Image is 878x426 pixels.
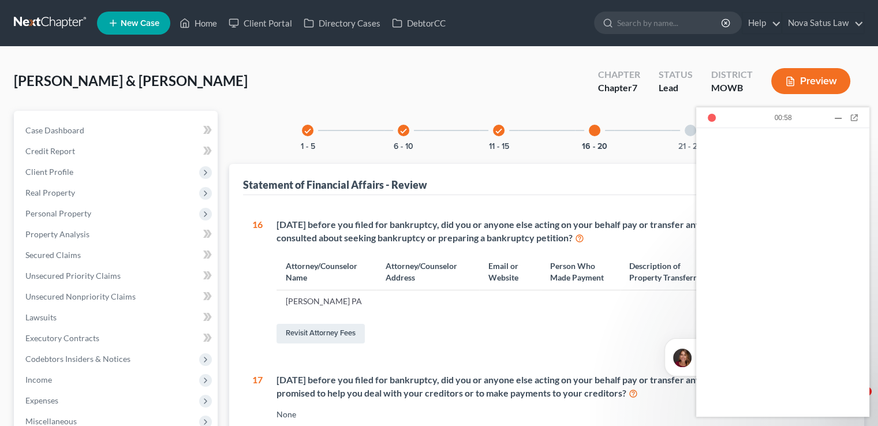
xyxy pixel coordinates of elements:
[25,312,57,322] span: Lawsuits
[25,229,89,239] span: Property Analysis
[25,125,84,135] span: Case Dashboard
[495,127,503,135] i: check
[277,218,841,245] div: [DATE] before you filed for bankruptcy, did you or anyone else acting on your behalf pay or trans...
[16,120,218,141] a: Case Dashboard
[243,178,427,192] div: Statement of Financial Affairs - Review
[25,188,75,197] span: Real Property
[223,13,298,33] a: Client Portal
[394,143,413,151] button: 6 - 10
[25,146,75,156] span: Credit Report
[277,253,376,290] th: Attorney/Counselor Name
[16,224,218,245] a: Property Analysis
[174,13,223,33] a: Home
[25,250,81,260] span: Secured Claims
[582,143,607,151] button: 16 - 20
[298,13,386,33] a: Directory Cases
[16,328,218,349] a: Executory Contracts
[598,81,640,95] div: Chapter
[376,253,479,290] th: Attorney/Counselor Address
[632,82,637,93] span: 7
[25,354,130,364] span: Codebtors Insiders & Notices
[25,416,77,426] span: Miscellaneous
[479,253,541,290] th: Email or Website
[14,72,248,89] span: [PERSON_NAME] & [PERSON_NAME]
[620,253,717,290] th: Description of Property Transferred
[301,143,315,151] button: 1 - 5
[617,12,723,33] input: Search by name...
[16,141,218,162] a: Credit Report
[25,208,91,218] span: Personal Property
[16,266,218,286] a: Unsecured Priority Claims
[121,19,159,28] span: New Case
[25,375,52,384] span: Income
[304,127,312,135] i: check
[277,373,841,400] div: [DATE] before you filed for bankruptcy, did you or anyone else acting on your behalf pay or trans...
[25,167,73,177] span: Client Profile
[25,271,121,281] span: Unsecured Priority Claims
[711,68,753,81] div: District
[25,333,99,343] span: Executory Contracts
[16,245,218,266] a: Secured Claims
[386,13,451,33] a: DebtorCC
[25,292,136,301] span: Unsecured Nonpriority Claims
[277,324,365,343] a: Revisit Attorney Fees
[277,290,376,312] td: [PERSON_NAME] PA
[16,286,218,307] a: Unsecured Nonpriority Claims
[647,314,878,395] iframe: Intercom notifications message
[598,68,640,81] div: Chapter
[782,13,864,33] a: Nova Satus Law
[771,68,850,94] button: Preview
[399,127,408,135] i: check
[277,409,841,420] div: None
[25,395,58,405] span: Expenses
[659,68,693,81] div: Status
[659,81,693,95] div: Lead
[742,13,781,33] a: Help
[16,307,218,328] a: Lawsuits
[252,218,263,346] div: 16
[678,143,702,151] button: 21 - 25
[711,81,753,95] div: MOWB
[489,143,509,151] button: 11 - 15
[541,253,620,290] th: Person Who Made Payment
